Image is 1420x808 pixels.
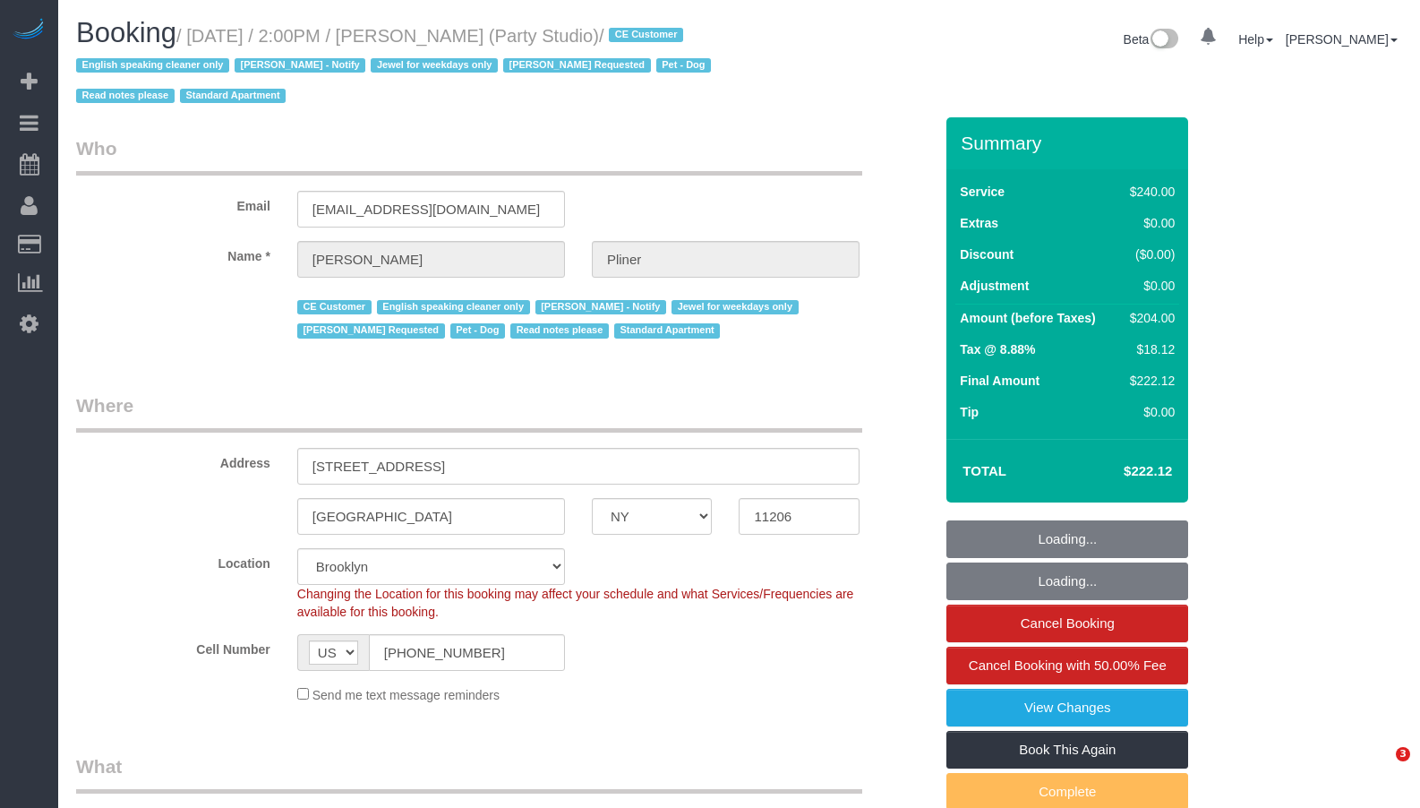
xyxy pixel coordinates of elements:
a: Cancel Booking [946,605,1188,642]
label: Amount (before Taxes) [960,309,1095,327]
label: Tip [960,403,979,421]
span: English speaking cleaner only [377,300,530,314]
label: Email [63,191,284,215]
div: $0.00 [1123,214,1175,232]
span: Read notes please [510,323,609,338]
legend: Who [76,135,862,176]
span: Changing the Location for this booking may affect your schedule and what Services/Frequencies are... [297,587,854,619]
a: Book This Again [946,731,1188,769]
span: Send me text message reminders [312,688,500,702]
span: Standard Apartment [180,89,287,103]
span: Pet - Dog [450,323,505,338]
span: [PERSON_NAME] - Notify [235,58,365,73]
label: Cell Number [63,634,284,658]
div: $0.00 [1123,403,1175,421]
legend: Where [76,392,862,433]
a: Help [1238,32,1273,47]
small: / [DATE] / 2:00PM / [PERSON_NAME] (Party Studio) [76,26,716,107]
div: $0.00 [1123,277,1175,295]
a: Cancel Booking with 50.00% Fee [946,647,1188,684]
div: $204.00 [1123,309,1175,327]
div: $222.12 [1123,372,1175,390]
span: Jewel for weekdays only [371,58,498,73]
label: Extras [960,214,998,232]
span: 3 [1396,747,1410,761]
label: Discount [960,245,1014,263]
img: New interface [1149,29,1178,52]
span: [PERSON_NAME] - Notify [535,300,666,314]
input: Cell Number [369,634,565,671]
span: Read notes please [76,89,175,103]
div: $18.12 [1123,340,1175,358]
span: Cancel Booking with 50.00% Fee [969,658,1167,673]
strong: Total [962,463,1006,478]
span: CE Customer [609,28,683,42]
span: English speaking cleaner only [76,58,229,73]
span: Pet - Dog [656,58,711,73]
label: Address [63,448,284,472]
label: Location [63,548,284,572]
div: $240.00 [1123,183,1175,201]
input: First Name [297,241,565,278]
div: ($0.00) [1123,245,1175,263]
input: City [297,498,565,535]
span: CE Customer [297,300,372,314]
span: Standard Apartment [614,323,721,338]
a: Beta [1124,32,1179,47]
label: Name * [63,241,284,265]
input: Zip Code [739,498,860,535]
span: Jewel for weekdays only [672,300,799,314]
span: [PERSON_NAME] Requested [503,58,651,73]
input: Last Name [592,241,860,278]
label: Service [960,183,1005,201]
label: Tax @ 8.88% [960,340,1035,358]
img: Automaid Logo [11,18,47,43]
label: Final Amount [960,372,1039,390]
span: Booking [76,17,176,48]
label: Adjustment [960,277,1029,295]
h3: Summary [961,133,1179,153]
a: View Changes [946,689,1188,726]
span: / [76,26,716,107]
h4: $222.12 [1070,464,1172,479]
span: [PERSON_NAME] Requested [297,323,445,338]
legend: What [76,753,862,794]
input: Email [297,191,565,228]
a: [PERSON_NAME] [1286,32,1398,47]
iframe: Intercom live chat [1359,747,1402,790]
